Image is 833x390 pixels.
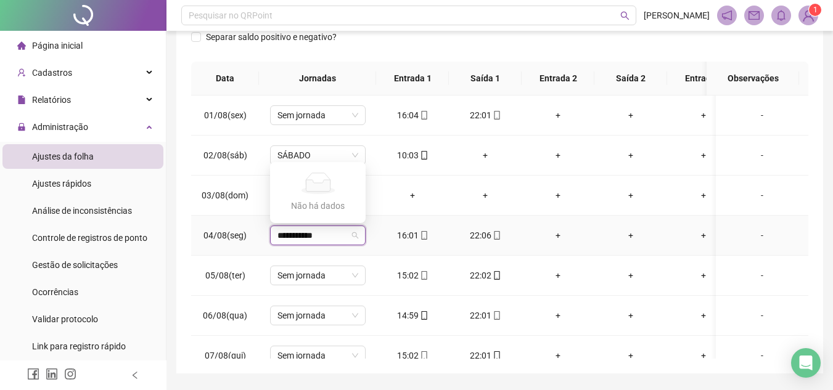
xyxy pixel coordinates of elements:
[677,148,730,162] div: +
[531,108,585,122] div: +
[809,4,821,16] sup: Atualize o seu contato no menu Meus Dados
[459,108,512,122] div: 22:01
[522,62,594,95] th: Entrada 2
[716,71,789,85] span: Observações
[419,151,429,160] span: mobile
[419,231,429,240] span: mobile
[386,148,439,162] div: 10:03
[726,229,798,242] div: -
[32,260,118,270] span: Gestão de solicitações
[799,6,818,25] img: 94029
[17,68,26,77] span: user-add
[419,351,429,360] span: mobile
[491,311,501,320] span: mobile
[449,62,522,95] th: Saída 1
[64,368,76,380] span: instagram
[17,95,26,104] span: file
[604,148,657,162] div: +
[531,229,585,242] div: +
[721,10,732,21] span: notification
[726,108,798,122] div: -
[791,348,821,378] div: Open Intercom Messenger
[726,349,798,362] div: -
[277,106,358,124] span: Sem jornada
[285,199,351,213] div: Não há dados
[32,179,91,189] span: Ajustes rápidos
[459,269,512,282] div: 22:02
[202,190,248,200] span: 03/08(dom)
[667,62,740,95] th: Entrada 3
[32,152,94,161] span: Ajustes da folha
[531,349,585,362] div: +
[32,314,98,324] span: Validar protocolo
[677,309,730,322] div: +
[531,148,585,162] div: +
[203,150,247,160] span: 02/08(sáb)
[707,62,799,95] th: Observações
[459,229,512,242] div: 22:06
[32,41,83,51] span: Página inicial
[459,349,512,362] div: 22:01
[604,189,657,202] div: +
[491,111,501,120] span: mobile
[677,189,730,202] div: +
[677,349,730,362] div: +
[677,269,730,282] div: +
[386,269,439,282] div: 15:02
[491,231,501,240] span: mobile
[32,95,71,105] span: Relatórios
[204,110,247,120] span: 01/08(sex)
[813,6,818,14] span: 1
[419,271,429,280] span: mobile
[32,341,126,351] span: Link para registro rápido
[604,229,657,242] div: +
[32,68,72,78] span: Cadastros
[259,62,376,95] th: Jornadas
[459,309,512,322] div: 22:01
[46,368,58,380] span: linkedin
[203,230,247,240] span: 04/08(seg)
[277,346,358,365] span: Sem jornada
[726,269,798,282] div: -
[32,206,132,216] span: Análise de inconsistências
[386,229,439,242] div: 16:01
[205,270,245,280] span: 05/08(ter)
[531,269,585,282] div: +
[677,108,730,122] div: +
[205,351,246,360] span: 07/08(qui)
[419,311,429,320] span: mobile
[726,148,798,162] div: -
[32,122,88,132] span: Administração
[277,306,358,325] span: Sem jornada
[594,62,667,95] th: Saída 2
[17,41,26,50] span: home
[604,108,657,122] div: +
[491,351,501,360] span: mobile
[32,287,78,297] span: Ocorrências
[459,148,512,162] div: +
[749,10,760,21] span: mail
[726,189,798,202] div: -
[604,309,657,322] div: +
[32,233,147,243] span: Controle de registros de ponto
[459,189,512,202] div: +
[604,349,657,362] div: +
[277,266,358,285] span: Sem jornada
[726,309,798,322] div: -
[201,30,342,44] span: Separar saldo positivo e negativo?
[386,108,439,122] div: 16:04
[277,146,358,165] span: SÁBADO
[203,311,247,320] span: 06/08(qua)
[644,9,710,22] span: [PERSON_NAME]
[491,271,501,280] span: mobile
[131,371,139,380] span: left
[531,309,585,322] div: +
[27,368,39,380] span: facebook
[17,123,26,131] span: lock
[677,229,730,242] div: +
[776,10,787,21] span: bell
[531,189,585,202] div: +
[620,11,630,20] span: search
[419,111,429,120] span: mobile
[386,309,439,322] div: 14:59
